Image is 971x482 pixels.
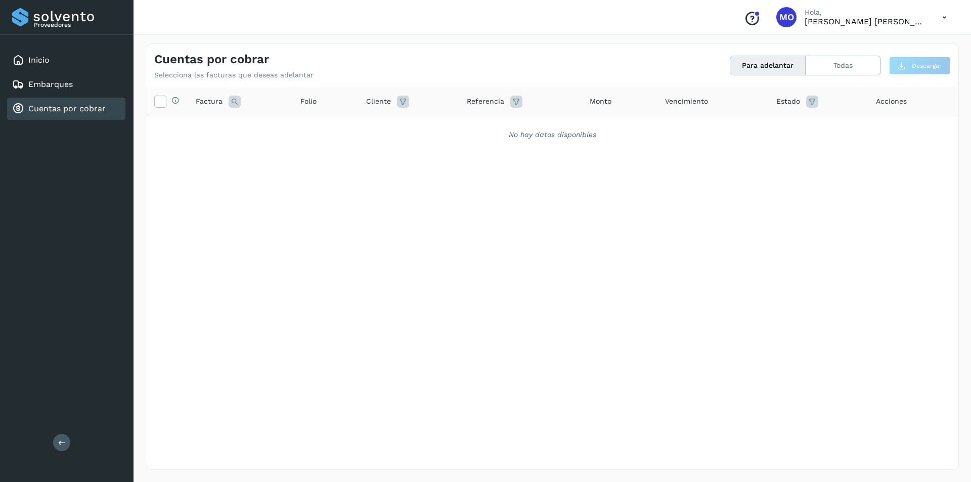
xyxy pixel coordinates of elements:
[28,79,73,89] a: Embarques
[7,49,125,71] div: Inicio
[889,57,950,75] button: Descargar
[28,55,50,65] a: Inicio
[665,96,708,107] span: Vencimiento
[590,96,611,107] span: Monto
[730,56,806,75] button: Para adelantar
[7,98,125,120] div: Cuentas por cobrar
[805,8,926,17] p: Hola,
[7,73,125,96] div: Embarques
[876,96,907,107] span: Acciones
[366,96,391,107] span: Cliente
[34,21,121,28] p: Proveedores
[159,129,945,140] div: No hay datos disponibles
[154,52,269,67] h4: Cuentas por cobrar
[912,61,942,70] span: Descargar
[805,17,926,26] p: Macaria Olvera Camarillo
[776,96,800,107] span: Estado
[806,56,880,75] button: Todas
[467,96,504,107] span: Referencia
[154,71,314,79] p: Selecciona las facturas que deseas adelantar
[300,96,317,107] span: Folio
[28,104,106,113] a: Cuentas por cobrar
[196,96,223,107] span: Factura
